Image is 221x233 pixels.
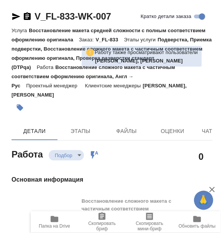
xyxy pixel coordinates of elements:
[53,152,75,159] button: Подбор
[12,64,175,89] p: Восстановление сложного макета с частичным соответствием оформлению оригинала, Англ → Рус
[108,126,145,136] span: Файлы
[141,13,191,20] span: Кратко детали заказа
[31,212,78,233] button: Папка на Drive
[199,150,204,163] h2: 0
[85,83,143,89] p: Клиентские менеджеры
[49,150,84,161] div: Подбор
[78,212,126,233] button: Скопировать бриф
[173,212,221,233] button: Обновить файлы
[62,126,99,136] span: Этапы
[12,28,29,33] p: Услуга
[179,224,216,229] span: Обновить файлы
[16,126,53,136] span: Детали
[130,221,169,232] span: Скопировать мини-бриф
[12,99,28,116] button: Добавить тэг
[95,57,198,65] p: Третьякова Мария, Чулец Елена
[83,221,121,232] span: Скопировать бриф
[39,224,70,229] span: Папка на Drive
[197,192,210,208] span: 🙏
[37,64,56,70] p: Работа
[126,212,173,233] button: Скопировать мини-бриф
[95,58,183,64] b: [PERSON_NAME], [PERSON_NAME]
[26,83,79,89] p: Проектный менеджер
[12,175,213,184] h4: Основная информация
[96,37,124,43] p: V_FL-833
[35,11,111,21] a: V_FL-833-WK-007
[23,12,32,21] button: Скопировать ссылку
[95,49,198,56] p: Работу также просматривают пользователи
[154,126,191,136] span: Оценки
[79,37,96,43] p: Заказ:
[12,147,43,161] h2: Работа
[124,37,158,43] p: Этапы услуги
[12,28,206,43] p: Восстановление макета средней сложности с полным соответствием оформлению оригинала
[12,12,21,21] button: Скопировать ссылку для ЯМессенджера
[194,191,213,210] button: 🙏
